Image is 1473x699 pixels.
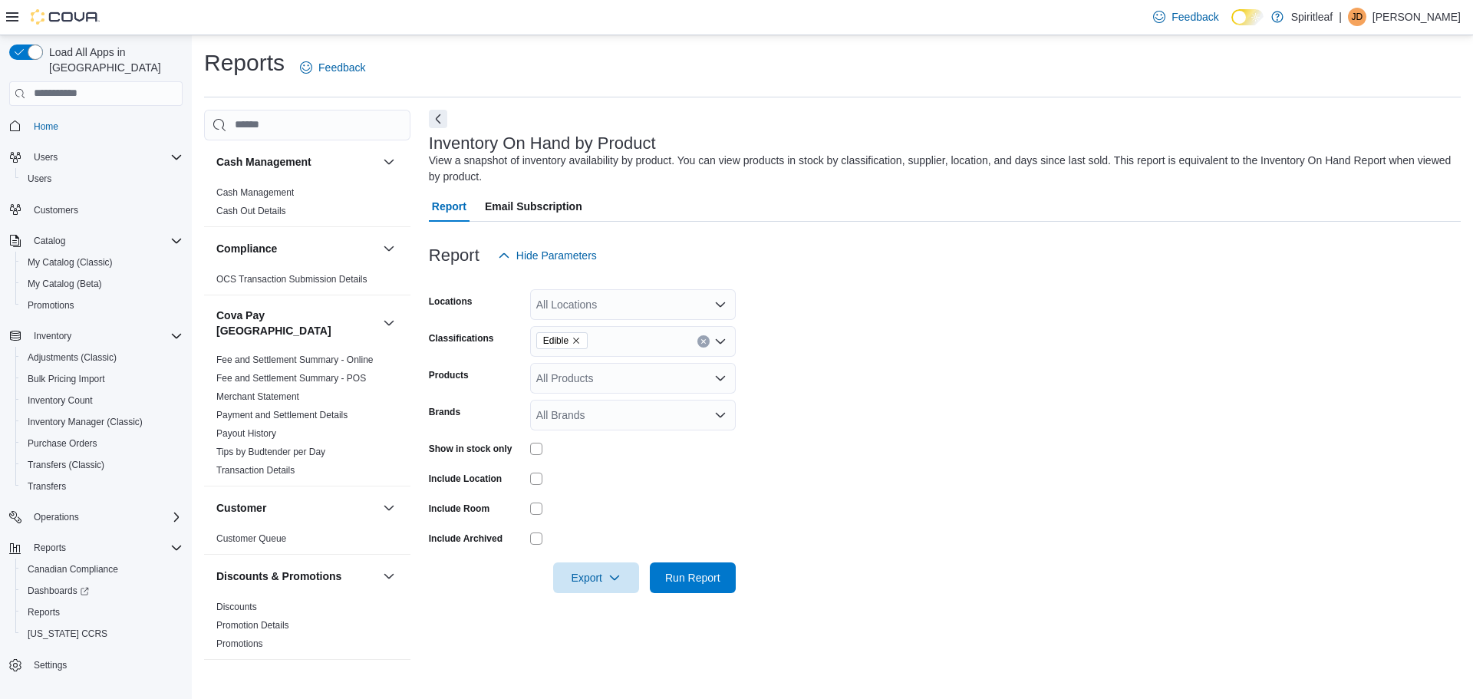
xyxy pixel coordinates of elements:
a: Users [21,170,58,188]
span: Catalog [34,235,65,247]
label: Locations [429,295,473,308]
h3: Customer [216,500,266,516]
button: Next [429,110,447,128]
a: My Catalog (Classic) [21,253,119,272]
button: Inventory Manager (Classic) [15,411,189,433]
span: Inventory [28,327,183,345]
button: Cova Pay [GEOGRAPHIC_DATA] [380,314,398,332]
span: Dashboards [28,585,89,597]
span: Reports [34,542,66,554]
div: Jason D [1348,8,1366,26]
span: Customers [34,204,78,216]
span: Discounts [216,601,257,613]
a: Transaction Details [216,465,295,476]
a: Inventory Manager (Classic) [21,413,149,431]
a: Promotions [216,638,263,649]
a: Adjustments (Classic) [21,348,123,367]
a: Payout History [216,428,276,439]
button: My Catalog (Classic) [15,252,189,273]
h1: Reports [204,48,285,78]
button: Run Report [650,562,736,593]
a: Dashboards [21,582,95,600]
a: Feedback [1147,2,1224,32]
span: Edible [536,332,588,349]
span: My Catalog (Beta) [28,278,102,290]
span: Adjustments (Classic) [28,351,117,364]
a: Merchant Statement [216,391,299,402]
button: Inventory [3,325,189,347]
div: View a snapshot of inventory availability by product. You can view products in stock by classific... [429,153,1453,185]
a: Tips by Budtender per Day [216,447,325,457]
span: Inventory [34,330,71,342]
span: Purchase Orders [21,434,183,453]
span: Edible [543,333,568,348]
span: Inventory Count [21,391,183,410]
a: Customers [28,201,84,219]
button: Bulk Pricing Import [15,368,189,390]
a: Inventory Count [21,391,99,410]
label: Classifications [429,332,494,345]
span: Payment and Settlement Details [216,409,348,421]
img: Cova [31,9,100,25]
button: Settings [3,654,189,676]
input: Dark Mode [1231,9,1264,25]
span: Cash Management [216,186,294,199]
span: My Catalog (Classic) [21,253,183,272]
label: Show in stock only [429,443,512,455]
span: Users [21,170,183,188]
span: Transfers [21,477,183,496]
button: Users [3,147,189,168]
button: Reports [15,602,189,623]
span: Settings [34,659,67,671]
label: Include Location [429,473,502,485]
button: Open list of options [714,409,727,421]
h3: Discounts & Promotions [216,569,341,584]
span: Fee and Settlement Summary - POS [216,372,366,384]
span: Home [28,117,183,136]
button: Adjustments (Classic) [15,347,189,368]
a: Cash Management [216,187,294,198]
span: Transaction Details [216,464,295,476]
button: Compliance [216,241,377,256]
span: Washington CCRS [21,625,183,643]
span: Adjustments (Classic) [21,348,183,367]
p: [PERSON_NAME] [1372,8,1461,26]
button: Inventory [28,327,77,345]
a: Canadian Compliance [21,560,124,579]
span: Promotions [28,299,74,312]
span: Inventory Manager (Classic) [21,413,183,431]
button: Operations [3,506,189,528]
button: Cash Management [380,153,398,171]
p: Spiritleaf [1291,8,1333,26]
span: Fee and Settlement Summary - Online [216,354,374,366]
span: Canadian Compliance [21,560,183,579]
span: Run Report [665,570,720,585]
span: Report [432,191,466,222]
button: Discounts & Promotions [216,569,377,584]
button: Transfers [15,476,189,497]
div: Discounts & Promotions [204,598,410,659]
span: Canadian Compliance [28,563,118,575]
span: Payout History [216,427,276,440]
span: Customers [28,200,183,219]
span: Feedback [318,60,365,75]
label: Include Archived [429,532,503,545]
button: My Catalog (Beta) [15,273,189,295]
button: Reports [28,539,72,557]
button: Transfers (Classic) [15,454,189,476]
span: Promotions [21,296,183,315]
a: Bulk Pricing Import [21,370,111,388]
button: Customers [3,199,189,221]
label: Products [429,369,469,381]
button: Customer [380,499,398,517]
button: [US_STATE] CCRS [15,623,189,645]
a: Feedback [294,52,371,83]
a: Promotions [21,296,81,315]
a: [US_STATE] CCRS [21,625,114,643]
span: Dark Mode [1231,25,1232,26]
a: Payment and Settlement Details [216,410,348,420]
span: Customer Queue [216,532,286,545]
h3: Compliance [216,241,277,256]
button: Home [3,115,189,137]
span: Feedback [1171,9,1218,25]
